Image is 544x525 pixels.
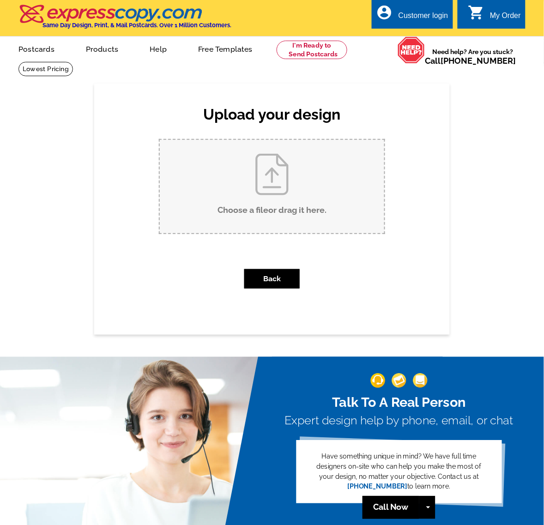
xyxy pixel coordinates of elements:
[244,269,300,289] button: Back
[376,10,448,22] a: account_circle Customer login
[348,483,408,490] a: [PHONE_NUMBER]
[490,12,521,24] div: My Order
[398,36,425,64] img: help
[468,10,521,22] a: shopping_cart My Order
[4,37,69,59] a: Postcards
[42,22,231,29] h4: Same Day Design, Print, & Mail Postcards. Over 1 Million Customers.
[376,4,393,21] i: account_circle
[425,56,516,66] span: Call
[285,394,514,410] h2: Talk To A Real Person
[425,47,521,66] span: Need help? Are you stuck?
[399,12,448,24] div: Customer login
[468,4,484,21] i: shopping_cart
[359,310,544,525] iframe: LiveChat chat widget
[285,414,514,428] h3: Expert design help by phone, email, or chat
[135,37,181,59] a: Help
[150,106,394,123] h2: Upload your design
[183,37,267,59] a: Free Templates
[441,56,516,66] a: [PHONE_NUMBER]
[18,11,231,29] a: Same Day Design, Print, & Mail Postcards. Over 1 Million Customers.
[309,452,489,491] p: Have something unique in mind? We have full time designers on-site who can help you make the most...
[71,37,133,59] a: Products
